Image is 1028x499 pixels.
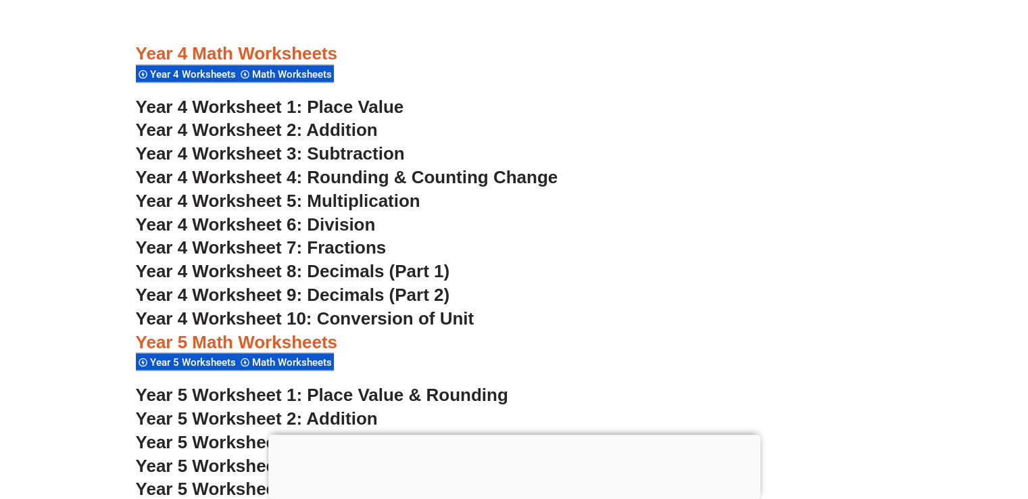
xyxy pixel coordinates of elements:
[136,308,474,328] a: Year 4 Worksheet 10: Conversion of Unit
[238,64,334,82] div: Math Worksheets
[136,64,238,82] div: Year 4 Worksheets
[150,356,240,368] span: Year 5 Worksheets
[252,68,336,80] span: Math Worksheets
[136,237,387,257] a: Year 4 Worksheet 7: Fractions
[238,352,334,371] div: Math Worksheets
[136,455,579,475] a: Year 5 Worksheet 4: Multiplication & Distributive Law
[136,166,558,187] a: Year 4 Worksheet 4: Rounding & Counting Change
[136,284,450,304] a: Year 4 Worksheet 9: Decimals (Part 2)
[136,143,405,163] a: Year 4 Worksheet 3: Subtraction
[136,214,376,234] a: Year 4 Worksheet 6: Division
[136,408,378,428] a: Year 5 Worksheet 2: Addition
[136,96,404,116] a: Year 4 Worksheet 1: Place Value
[150,68,240,80] span: Year 4 Worksheets
[136,119,378,139] a: Year 4 Worksheet 2: Addition
[136,384,508,404] a: Year 5 Worksheet 1: Place Value & Rounding
[252,356,336,368] span: Math Worksheets
[136,42,893,65] h3: Year 4 Math Worksheets
[136,478,376,498] a: Year 5 Worksheet 5: Division
[136,431,405,452] a: Year 5 Worksheet 3: Subtraction
[803,347,1028,499] iframe: Chat Widget
[268,435,760,496] iframe: Advertisement
[136,331,893,354] h3: Year 5 Math Worksheets
[136,352,238,371] div: Year 5 Worksheets
[136,190,420,210] a: Year 4 Worksheet 5: Multiplication
[136,260,450,281] a: Year 4 Worksheet 8: Decimals (Part 1)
